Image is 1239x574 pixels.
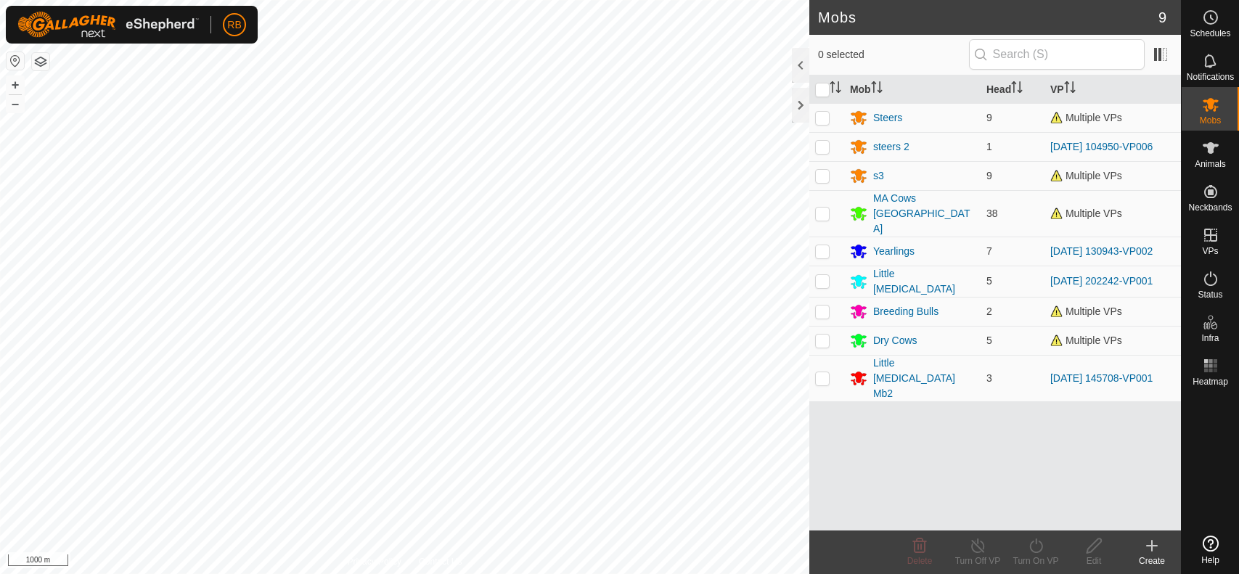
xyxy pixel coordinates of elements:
span: 7 [986,245,992,257]
span: Schedules [1190,29,1230,38]
img: Gallagher Logo [17,12,199,38]
a: [DATE] 202242-VP001 [1050,275,1153,287]
span: 2 [986,306,992,317]
span: Multiple VPs [1050,306,1122,317]
p-sorticon: Activate to sort [1064,83,1076,95]
span: 9 [1158,7,1166,28]
div: steers 2 [873,139,909,155]
span: 1 [986,141,992,152]
a: [DATE] 130943-VP002 [1050,245,1153,257]
h2: Mobs [818,9,1158,26]
span: Infra [1201,334,1219,343]
span: Multiple VPs [1050,170,1122,181]
button: – [7,95,24,112]
span: Multiple VPs [1050,335,1122,346]
span: 5 [986,335,992,346]
div: s3 [873,168,884,184]
span: Neckbands [1188,203,1232,212]
div: Breeding Bulls [873,304,939,319]
a: Contact Us [419,555,462,568]
button: Map Layers [32,53,49,70]
button: Reset Map [7,52,24,70]
span: 3 [986,372,992,384]
span: Status [1198,290,1222,299]
a: [DATE] 104950-VP006 [1050,141,1153,152]
span: RB [227,17,241,33]
div: Steers [873,110,902,126]
div: Dry Cows [873,333,917,348]
th: Mob [844,75,981,104]
p-sorticon: Activate to sort [830,83,841,95]
span: Multiple VPs [1050,112,1122,123]
a: Help [1182,530,1239,570]
span: Notifications [1187,73,1234,81]
p-sorticon: Activate to sort [871,83,883,95]
span: 5 [986,275,992,287]
div: Little [MEDICAL_DATA] [873,266,975,297]
a: Privacy Policy [347,555,401,568]
div: Little [MEDICAL_DATA] Mb2 [873,356,975,401]
div: MA Cows [GEOGRAPHIC_DATA] [873,191,975,237]
div: Turn On VP [1007,554,1065,567]
span: Animals [1195,160,1226,168]
span: 9 [986,170,992,181]
span: Delete [907,556,933,566]
div: Yearlings [873,244,915,259]
div: Create [1123,554,1181,567]
a: [DATE] 145708-VP001 [1050,372,1153,384]
span: VPs [1202,247,1218,255]
span: Mobs [1200,116,1221,125]
input: Search (S) [969,39,1145,70]
th: VP [1044,75,1181,104]
span: 9 [986,112,992,123]
span: 38 [986,208,998,219]
th: Head [981,75,1044,104]
span: Multiple VPs [1050,208,1122,219]
span: Heatmap [1193,377,1228,386]
span: 0 selected [818,47,969,62]
span: Help [1201,556,1219,565]
div: Turn Off VP [949,554,1007,567]
button: + [7,76,24,94]
p-sorticon: Activate to sort [1011,83,1023,95]
div: Edit [1065,554,1123,567]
